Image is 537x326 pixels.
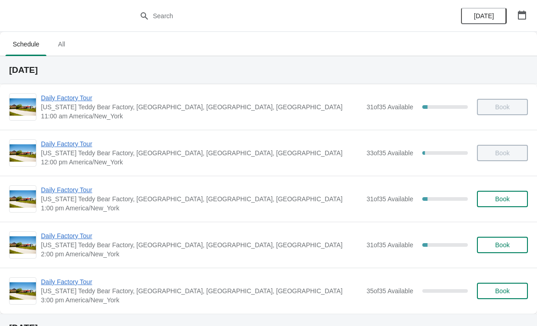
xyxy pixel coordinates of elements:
[152,8,403,24] input: Search
[10,236,36,254] img: Daily Factory Tour | Vermont Teddy Bear Factory, Shelburne Road, Shelburne, VT, USA | 2:00 pm Ame...
[366,241,413,249] span: 31 of 35 Available
[41,240,362,250] span: [US_STATE] Teddy Bear Factory, [GEOGRAPHIC_DATA], [GEOGRAPHIC_DATA], [GEOGRAPHIC_DATA]
[10,144,36,162] img: Daily Factory Tour | Vermont Teddy Bear Factory, Shelburne Road, Shelburne, VT, USA | 12:00 pm Am...
[366,287,413,295] span: 35 of 35 Available
[41,112,362,121] span: 11:00 am America/New_York
[10,98,36,116] img: Daily Factory Tour | Vermont Teddy Bear Factory, Shelburne Road, Shelburne, VT, USA | 11:00 am Am...
[9,66,528,75] h2: [DATE]
[41,93,362,102] span: Daily Factory Tour
[41,102,362,112] span: [US_STATE] Teddy Bear Factory, [GEOGRAPHIC_DATA], [GEOGRAPHIC_DATA], [GEOGRAPHIC_DATA]
[41,194,362,204] span: [US_STATE] Teddy Bear Factory, [GEOGRAPHIC_DATA], [GEOGRAPHIC_DATA], [GEOGRAPHIC_DATA]
[41,139,362,148] span: Daily Factory Tour
[41,231,362,240] span: Daily Factory Tour
[41,277,362,286] span: Daily Factory Tour
[495,287,510,295] span: Book
[10,190,36,208] img: Daily Factory Tour | Vermont Teddy Bear Factory, Shelburne Road, Shelburne, VT, USA | 1:00 pm Ame...
[477,191,528,207] button: Book
[495,195,510,203] span: Book
[474,12,494,20] span: [DATE]
[366,103,413,111] span: 31 of 35 Available
[10,282,36,300] img: Daily Factory Tour | Vermont Teddy Bear Factory, Shelburne Road, Shelburne, VT, USA | 3:00 pm Ame...
[477,237,528,253] button: Book
[41,295,362,305] span: 3:00 pm America/New_York
[41,204,362,213] span: 1:00 pm America/New_York
[41,185,362,194] span: Daily Factory Tour
[495,241,510,249] span: Book
[5,36,46,52] span: Schedule
[41,286,362,295] span: [US_STATE] Teddy Bear Factory, [GEOGRAPHIC_DATA], [GEOGRAPHIC_DATA], [GEOGRAPHIC_DATA]
[41,250,362,259] span: 2:00 pm America/New_York
[366,195,413,203] span: 31 of 35 Available
[477,283,528,299] button: Book
[461,8,507,24] button: [DATE]
[366,149,413,157] span: 33 of 35 Available
[41,158,362,167] span: 12:00 pm America/New_York
[41,148,362,158] span: [US_STATE] Teddy Bear Factory, [GEOGRAPHIC_DATA], [GEOGRAPHIC_DATA], [GEOGRAPHIC_DATA]
[50,36,73,52] span: All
